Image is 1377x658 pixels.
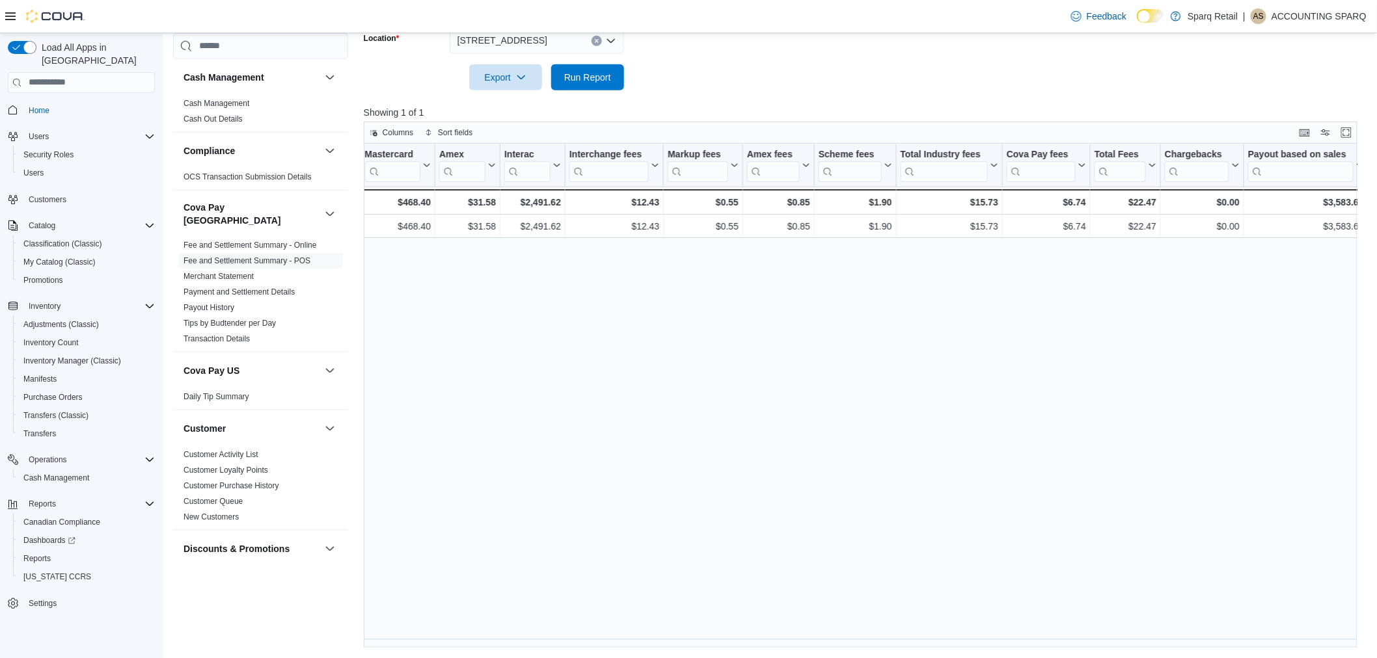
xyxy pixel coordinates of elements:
[23,298,155,314] span: Inventory
[23,356,121,366] span: Inventory Manager (Classic)
[1007,218,1086,234] div: $6.74
[23,392,83,402] span: Purchase Orders
[18,353,126,369] a: Inventory Manager (Classic)
[184,144,320,157] button: Compliance
[439,148,496,181] button: Amex
[18,147,79,163] a: Security Roles
[18,514,105,530] a: Canadian Compliance
[184,255,310,265] span: Fee and Settlement Summary - POS
[184,239,317,250] span: Fee and Settlement Summary - Online
[18,470,94,486] a: Cash Management
[184,363,239,376] h3: Cova Pay US
[29,194,66,205] span: Customers
[439,148,485,161] div: Amex
[3,190,160,209] button: Customers
[23,452,155,467] span: Operations
[322,420,338,436] button: Customer
[23,129,155,144] span: Users
[819,194,892,210] div: $1.90
[504,148,561,181] button: Interac
[13,388,160,406] button: Purchase Orders
[184,391,249,401] a: Daily Tip Summary
[3,451,160,469] button: Operations
[322,69,338,85] button: Cash Management
[901,194,998,210] div: $15.73
[184,286,295,296] span: Payment and Settlement Details
[564,71,611,84] span: Run Report
[18,353,155,369] span: Inventory Manager (Classic)
[18,426,61,441] a: Transfers
[184,240,317,249] a: Fee and Settlement Summary - Online
[23,192,72,207] a: Customers
[747,194,810,210] div: $0.85
[23,496,61,512] button: Reports
[439,218,496,234] div: $31.58
[184,113,243,124] span: Cash Out Details
[18,272,155,288] span: Promotions
[3,127,160,146] button: Users
[3,217,160,235] button: Catalog
[13,425,160,443] button: Transfers
[364,33,400,44] label: Location
[18,335,84,350] a: Inventory Count
[18,236,155,252] span: Classification (Classic)
[184,172,312,181] a: OCS Transaction Submission Details
[1248,194,1364,210] div: $3,583.63
[184,200,320,226] button: Cova Pay [GEOGRAPHIC_DATA]
[23,374,57,384] span: Manifests
[29,131,49,142] span: Users
[23,239,102,249] span: Classification (Classic)
[469,64,542,90] button: Export
[819,148,892,181] button: Scheme fees
[1248,148,1354,161] div: Payout based on sales
[184,542,290,555] h3: Discounts & Promotions
[1095,148,1146,161] div: Total Fees
[3,297,160,315] button: Inventory
[439,148,485,181] div: Amex
[668,148,728,161] div: Markup fees
[364,148,431,181] button: Mastercard
[23,535,75,546] span: Dashboards
[184,512,239,521] a: New Customers
[23,102,155,118] span: Home
[18,254,155,270] span: My Catalog (Classic)
[13,315,160,334] button: Adjustments (Classic)
[569,148,659,181] button: Interchange fees
[819,148,882,181] div: Scheme fees
[23,129,54,144] button: Users
[184,270,254,281] span: Merchant Statement
[13,469,160,487] button: Cash Management
[569,148,649,181] div: Interchange fees
[18,147,155,163] span: Security Roles
[184,171,312,181] span: OCS Transaction Submission Details
[504,194,561,210] div: $2,491.62
[29,105,49,116] span: Home
[23,595,155,611] span: Settings
[18,551,56,566] a: Reports
[322,142,338,158] button: Compliance
[13,146,160,164] button: Security Roles
[18,317,155,332] span: Adjustments (Classic)
[668,194,739,210] div: $0.55
[18,426,155,441] span: Transfers
[1095,194,1156,210] div: $22.47
[18,514,155,530] span: Canadian Compliance
[184,271,254,280] a: Merchant Statement
[18,569,96,585] a: [US_STATE] CCRS
[29,499,56,509] span: Reports
[901,148,988,161] div: Total Industry fees
[438,127,472,138] span: Sort fields
[1087,10,1126,23] span: Feedback
[29,598,57,609] span: Settings
[13,253,160,271] button: My Catalog (Classic)
[184,302,234,311] a: Payout History
[383,127,413,138] span: Columns
[26,10,85,23] img: Cova
[322,540,338,556] button: Discounts & Promotions
[13,406,160,425] button: Transfers (Classic)
[1007,148,1086,181] button: Cova Pay fees
[13,568,160,586] button: [US_STATE] CCRS
[18,533,81,548] a: Dashboards
[322,362,338,378] button: Cova Pay US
